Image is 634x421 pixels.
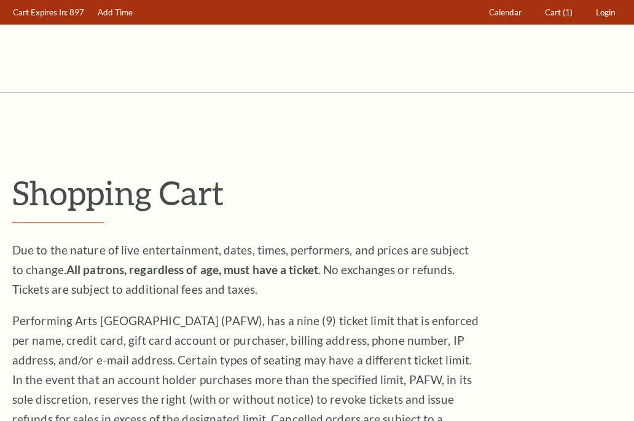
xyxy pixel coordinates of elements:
[590,1,621,25] a: Login
[12,173,622,213] p: Shopping Cart
[92,1,139,25] a: Add Time
[545,7,561,17] span: Cart
[483,1,528,25] a: Calendar
[12,243,469,296] span: Due to the nature of live entertainment, dates, times, performers, and prices are subject to chan...
[13,7,68,17] span: Cart Expires In:
[563,7,573,17] span: (1)
[66,262,318,277] strong: All patrons, regardless of age, must have a ticket
[489,7,522,17] span: Calendar
[69,7,84,17] span: 897
[539,1,579,25] a: Cart (1)
[596,7,615,17] span: Login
